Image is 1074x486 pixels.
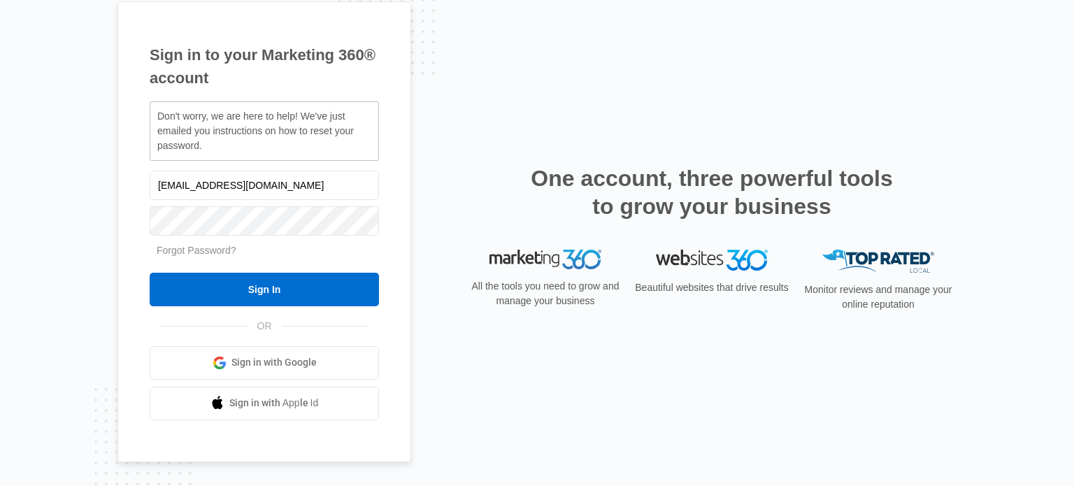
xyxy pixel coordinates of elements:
[633,280,790,295] p: Beautiful websites that drive results
[467,279,624,308] p: All the tools you need to grow and manage your business
[248,319,282,334] span: OR
[157,110,354,151] span: Don't worry, we are here to help! We've just emailed you instructions on how to reset your password.
[800,283,957,312] p: Monitor reviews and manage your online reputation
[157,245,236,256] a: Forgot Password?
[656,250,768,270] img: Websites 360
[527,164,897,220] h2: One account, three powerful tools to grow your business
[150,171,379,200] input: Email
[822,250,934,273] img: Top Rated Local
[489,250,601,269] img: Marketing 360
[231,355,317,370] span: Sign in with Google
[150,387,379,420] a: Sign in with Apple Id
[150,273,379,306] input: Sign In
[150,346,379,380] a: Sign in with Google
[229,396,319,410] span: Sign in with Apple Id
[150,43,379,90] h1: Sign in to your Marketing 360® account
